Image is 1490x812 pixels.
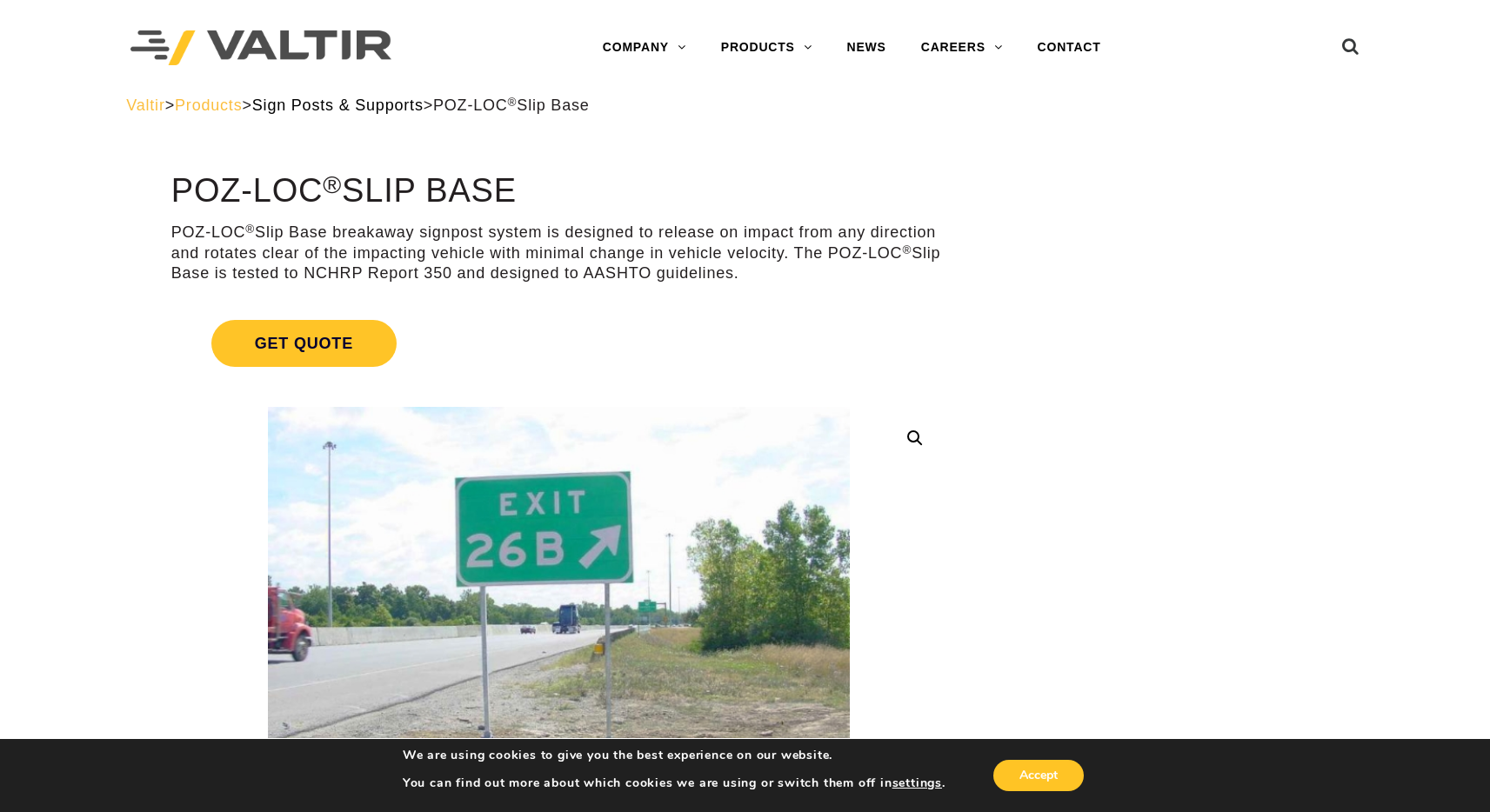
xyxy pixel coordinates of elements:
[993,760,1084,791] button: Accept
[899,423,931,454] a: 🔍
[171,223,946,283] p: POZ-LOC Slip Base breakaway signpost system is designed to release on impact from any direction a...
[892,775,942,791] button: settings
[508,96,518,109] sup: ®
[171,299,946,388] a: Get Quote
[211,320,397,367] span: Get Quote
[704,30,830,65] a: PRODUCTS
[403,748,945,763] p: We are using cookies to give you the best experience on our website.
[904,30,1020,65] a: CAREERS
[126,96,1364,116] div: > > >
[433,97,590,114] span: POZ-LOC Slip Base
[130,30,391,66] img: Valtir
[830,30,904,65] a: NEWS
[1020,30,1119,65] a: CONTACT
[245,223,255,236] sup: ®
[403,775,945,791] p: You can find out more about which cookies we are using or switch them off in .
[171,173,946,210] h1: POZ-LOC Slip Base
[902,243,912,256] sup: ®
[175,97,242,114] a: Products
[585,30,704,65] a: COMPANY
[252,97,424,114] a: Sign Posts & Supports
[126,97,164,114] a: Valtir
[323,170,342,198] sup: ®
